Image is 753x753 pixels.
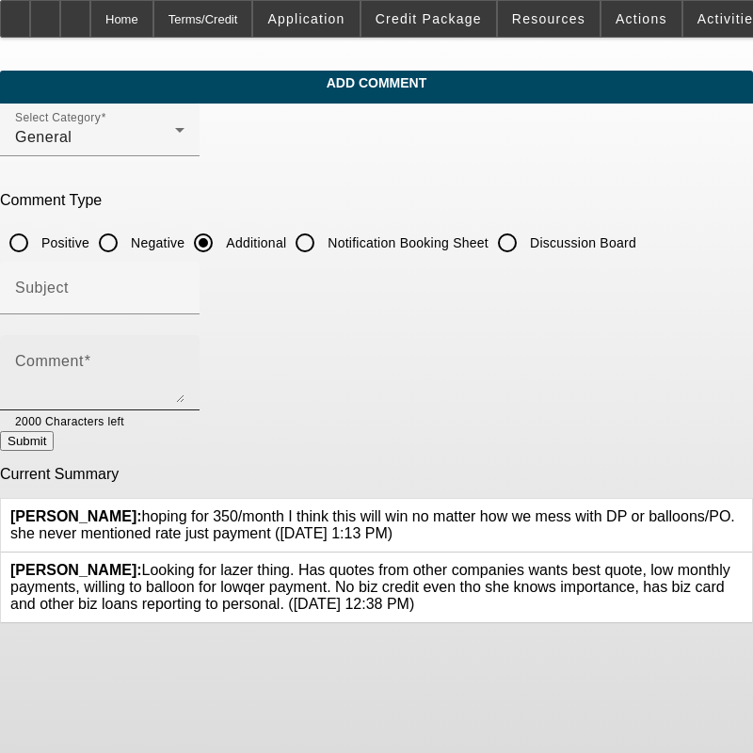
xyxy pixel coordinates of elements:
[601,1,681,37] button: Actions
[526,233,636,252] label: Discussion Board
[267,11,344,26] span: Application
[253,1,359,37] button: Application
[15,129,72,145] span: General
[222,233,286,252] label: Additional
[376,11,482,26] span: Credit Package
[14,75,739,90] span: Add Comment
[15,112,101,124] mat-label: Select Category
[10,508,142,524] b: [PERSON_NAME]:
[127,233,184,252] label: Negative
[15,410,124,431] mat-hint: 2000 Characters left
[498,1,600,37] button: Resources
[10,562,142,578] b: [PERSON_NAME]:
[324,233,489,252] label: Notification Booking Sheet
[10,508,735,541] span: hoping for 350/month I think this will win no matter how we mess with DP or balloons/PO. she neve...
[15,353,84,369] mat-label: Comment
[15,280,69,296] mat-label: Subject
[361,1,496,37] button: Credit Package
[616,11,667,26] span: Actions
[38,233,89,252] label: Positive
[10,562,730,612] span: Looking for lazer thing. Has quotes from other companies wants best quote, low monthly payments, ...
[512,11,585,26] span: Resources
